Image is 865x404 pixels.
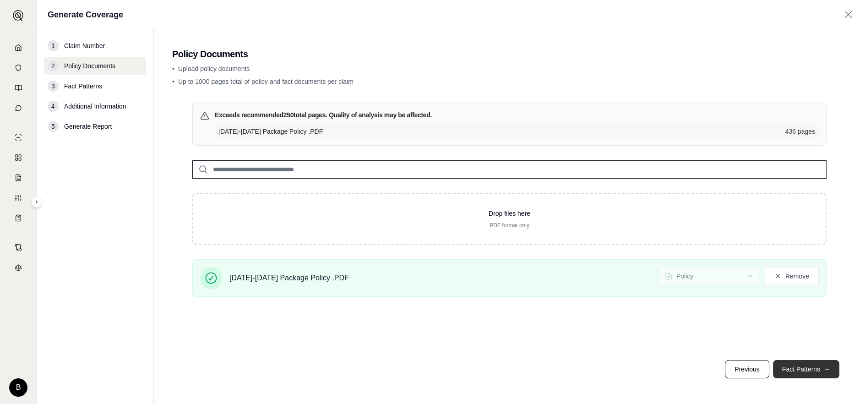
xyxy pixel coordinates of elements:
span: Policy Documents [64,61,115,71]
div: 4 [48,101,59,112]
span: Up to 1000 pages total of policy and fact documents per claim [178,78,354,85]
span: 2023-2024 Package Policy .PDF [218,127,780,136]
a: Chat [6,99,31,117]
span: • [172,65,174,72]
a: Coverage Table [6,209,31,227]
a: Single Policy [6,128,31,147]
span: Fact Patterns [64,82,102,91]
h2: Policy Documents [172,48,847,60]
a: Home [6,38,31,57]
button: Expand sidebar [9,6,27,25]
img: Expand sidebar [13,10,24,21]
a: Claim Coverage [6,169,31,187]
div: 5 [48,121,59,132]
span: Claim Number [64,41,105,50]
div: 3 [48,81,59,92]
h3: Exceeds recommended 250 total pages. Quality of analysis may be affected. [215,110,432,120]
span: Additional Information [64,102,126,111]
a: Documents Vault [6,59,31,77]
span: • [172,78,174,85]
a: Legal Search Engine [6,258,31,277]
button: Fact Patterns→ [773,360,839,378]
p: PDF format only [208,222,811,229]
a: Policy Comparisons [6,148,31,167]
div: B [9,378,27,397]
a: Contract Analysis [6,238,31,257]
div: 2 [48,60,59,71]
span: [DATE]-[DATE] Package Policy .PDF [229,273,349,284]
span: Generate Report [64,122,112,131]
button: Expand sidebar [31,197,42,207]
span: Upload policy documents [178,65,250,72]
a: Custom Report [6,189,31,207]
div: 1 [48,40,59,51]
span: → [824,365,830,374]
h1: Generate Coverage [48,8,123,21]
button: Remove [765,267,819,285]
a: Prompt Library [6,79,31,97]
button: Previous [725,360,769,378]
span: 436 pages [785,127,815,136]
p: Drop files here [208,209,811,218]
